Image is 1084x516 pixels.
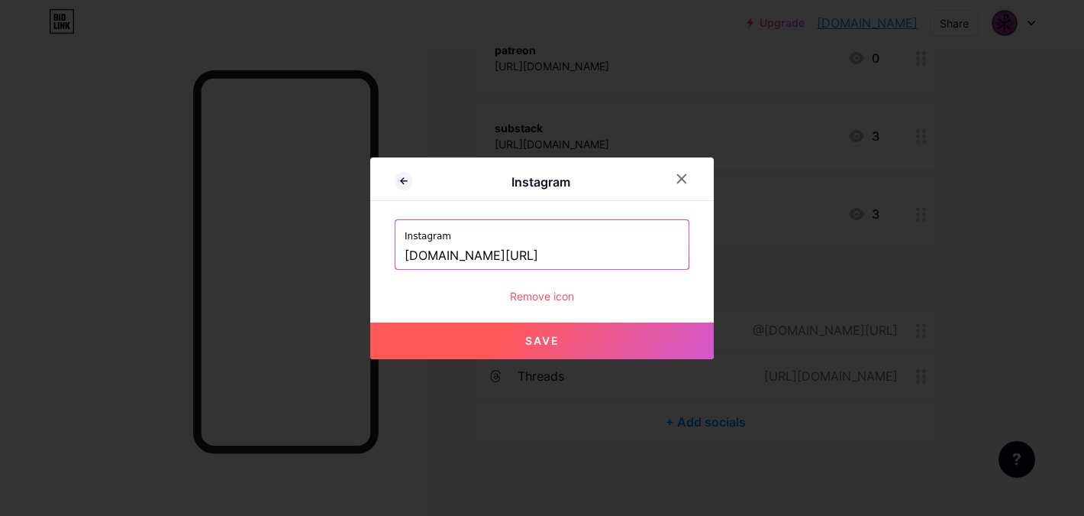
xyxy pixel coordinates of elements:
div: Remove icon [395,288,689,304]
button: Save [370,323,714,359]
div: Instagram [413,173,668,191]
span: Save [525,334,560,347]
label: Instagram [405,220,679,243]
input: Instagram username [405,243,679,269]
